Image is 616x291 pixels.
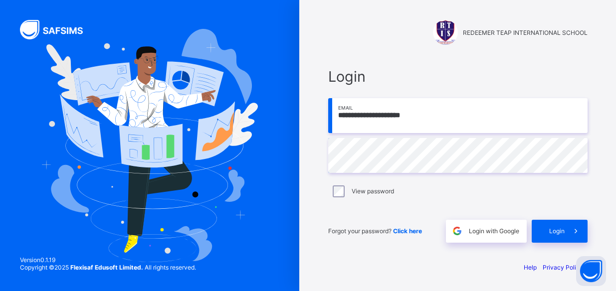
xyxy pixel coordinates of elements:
[41,29,258,262] img: Hero Image
[328,227,422,235] span: Forgot your password?
[328,68,588,85] span: Login
[451,225,463,237] img: google.396cfc9801f0270233282035f929180a.svg
[393,227,422,235] a: Click here
[543,264,583,271] a: Privacy Policy
[70,264,143,271] strong: Flexisaf Edusoft Limited.
[20,264,196,271] span: Copyright © 2025 All rights reserved.
[20,20,95,39] img: SAFSIMS Logo
[576,256,606,286] button: Open asap
[463,29,588,36] span: REDEEMER TEAP INTERNATIONAL SCHOOL
[524,264,537,271] a: Help
[352,187,394,195] label: View password
[469,227,519,235] span: Login with Google
[20,256,196,264] span: Version 0.1.19
[549,227,565,235] span: Login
